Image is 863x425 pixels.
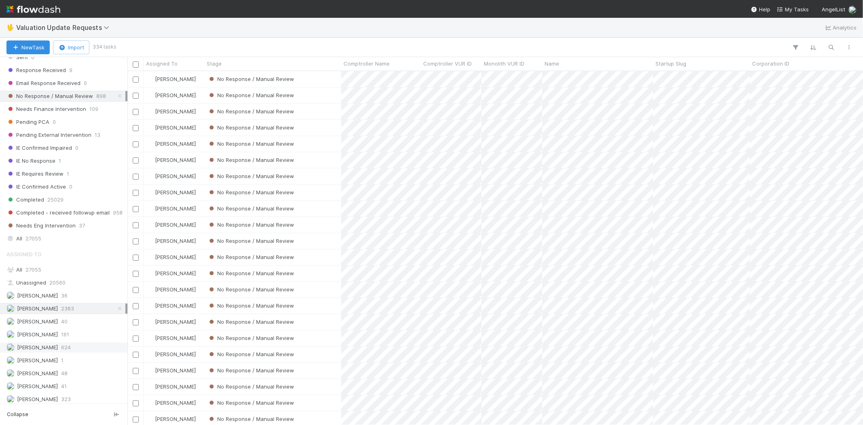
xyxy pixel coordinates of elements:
[6,40,50,54] button: NewTask
[208,302,294,310] div: No Response / Manual Review
[752,59,789,68] span: Corporation ID
[208,383,294,390] span: No Response / Manual Review
[208,269,294,277] div: No Response / Manual Review
[6,24,15,31] span: 🖖
[6,182,66,192] span: IE Confirmed Active
[208,334,294,342] div: No Response / Manual Review
[6,52,28,62] span: Sent
[208,140,294,147] span: No Response / Manual Review
[208,367,294,374] span: No Response / Manual Review
[147,382,196,391] div: [PERSON_NAME]
[208,75,294,83] div: No Response / Manual Review
[133,271,139,277] input: Toggle Row Selected
[133,255,139,261] input: Toggle Row Selected
[208,318,294,326] div: No Response / Manual Review
[545,59,559,68] span: Name
[155,173,196,179] span: [PERSON_NAME]
[155,140,196,147] span: [PERSON_NAME]
[17,370,58,376] span: [PERSON_NAME]
[147,189,154,195] img: avatar_d8fc9ee4-bd1b-4062-a2a8-84feb2d97839.png
[155,383,196,390] span: [PERSON_NAME]
[208,92,294,98] span: No Response / Manual Review
[6,265,125,275] div: All
[147,286,154,293] img: avatar_d8fc9ee4-bd1b-4062-a2a8-84feb2d97839.png
[848,6,857,14] img: avatar_1a1d5361-16dd-4910-a949-020dcd9f55a3.png
[147,269,196,277] div: [PERSON_NAME]
[133,287,139,293] input: Toggle Row Selected
[147,285,196,293] div: [PERSON_NAME]
[147,172,196,180] div: [PERSON_NAME]
[6,65,66,75] span: Response Received
[147,157,154,163] img: avatar_d8fc9ee4-bd1b-4062-a2a8-84feb2d97839.png
[133,206,139,212] input: Toggle Row Selected
[147,351,154,357] img: avatar_d8fc9ee4-bd1b-4062-a2a8-84feb2d97839.png
[17,344,58,351] span: [PERSON_NAME]
[133,93,139,99] input: Toggle Row Selected
[6,2,60,16] img: logo-inverted-e16ddd16eac7371096b0.svg
[95,130,100,140] span: 13
[423,59,472,68] span: Comptroller VUR ID
[208,286,294,293] span: No Response / Manual Review
[777,6,809,13] span: My Tasks
[208,350,294,358] div: No Response / Manual Review
[113,208,123,218] span: 958
[147,319,154,325] img: avatar_d8fc9ee4-bd1b-4062-a2a8-84feb2d97839.png
[147,123,196,132] div: [PERSON_NAME]
[155,416,196,422] span: [PERSON_NAME]
[53,117,56,127] span: 0
[751,5,770,13] div: Help
[61,381,67,391] span: 41
[6,234,125,244] div: All
[6,195,44,205] span: Completed
[17,292,58,299] span: [PERSON_NAME]
[61,304,74,314] span: 2383
[31,52,34,62] span: 0
[16,23,113,32] span: Valuation Update Requests
[147,415,196,423] div: [PERSON_NAME]
[208,189,294,195] span: No Response / Manual Review
[208,91,294,99] div: No Response / Manual Review
[133,352,139,358] input: Toggle Row Selected
[208,270,294,276] span: No Response / Manual Review
[147,253,196,261] div: [PERSON_NAME]
[146,59,178,68] span: Assigned To
[344,59,390,68] span: Comptroller Name
[6,169,64,179] span: IE Requires Review
[208,123,294,132] div: No Response / Manual Review
[208,188,294,196] div: No Response / Manual Review
[147,350,196,358] div: [PERSON_NAME]
[7,411,28,418] span: Collapse
[133,336,139,342] input: Toggle Row Selected
[155,189,196,195] span: [PERSON_NAME]
[484,59,524,68] span: Monolith VUR ID
[147,318,196,326] div: [PERSON_NAME]
[208,108,294,115] span: No Response / Manual Review
[147,156,196,164] div: [PERSON_NAME]
[147,204,196,212] div: [PERSON_NAME]
[61,342,71,353] span: 624
[822,6,845,13] span: AngelList
[147,75,196,83] div: [PERSON_NAME]
[61,329,69,340] span: 161
[147,270,154,276] img: avatar_d8fc9ee4-bd1b-4062-a2a8-84feb2d97839.png
[155,205,196,212] span: [PERSON_NAME]
[89,104,98,114] span: 109
[147,108,154,115] img: avatar_d8fc9ee4-bd1b-4062-a2a8-84feb2d97839.png
[17,383,58,389] span: [PERSON_NAME]
[133,400,139,406] input: Toggle Row Selected
[147,335,154,341] img: avatar_d8fc9ee4-bd1b-4062-a2a8-84feb2d97839.png
[208,254,294,260] span: No Response / Manual Review
[155,76,196,82] span: [PERSON_NAME]
[6,104,86,114] span: Needs Finance Intervention
[208,221,294,228] span: No Response / Manual Review
[208,416,294,422] span: No Response / Manual Review
[147,334,196,342] div: [PERSON_NAME]
[777,5,809,13] a: My Tasks
[133,384,139,390] input: Toggle Row Selected
[69,182,72,192] span: 0
[6,395,15,403] img: avatar_b6a6ccf4-6160-40f7-90da-56c3221167ae.png
[147,238,154,244] img: avatar_d8fc9ee4-bd1b-4062-a2a8-84feb2d97839.png
[6,304,15,312] img: avatar_d8fc9ee4-bd1b-4062-a2a8-84feb2d97839.png
[147,140,154,147] img: avatar_d8fc9ee4-bd1b-4062-a2a8-84feb2d97839.png
[61,291,68,301] span: 36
